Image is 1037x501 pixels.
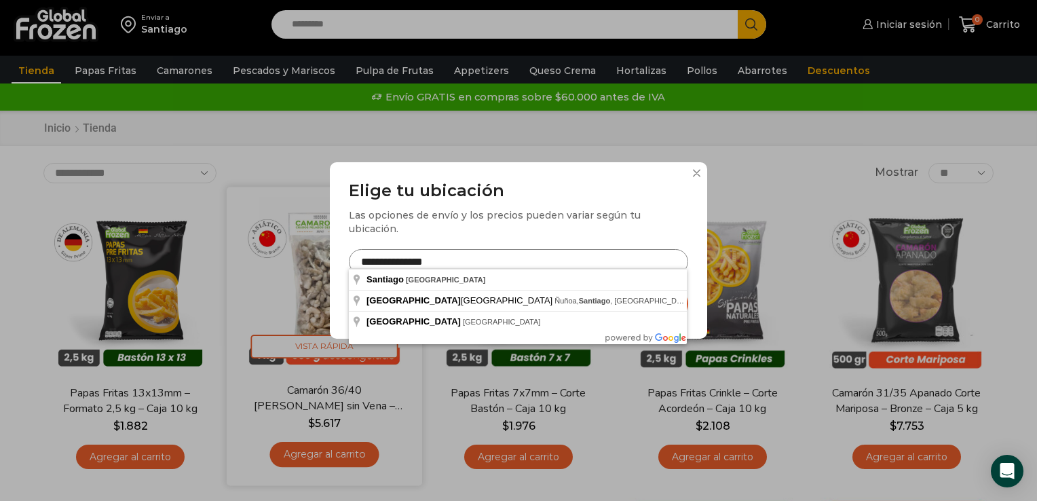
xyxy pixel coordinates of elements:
div: Open Intercom Messenger [991,455,1023,487]
span: Santiago [366,274,404,284]
span: [GEOGRAPHIC_DATA] [366,316,461,327]
div: Las opciones de envío y los precios pueden variar según tu ubicación. [349,208,688,236]
span: [GEOGRAPHIC_DATA] [463,318,541,326]
span: Santiago [579,297,610,305]
h3: Elige tu ubicación [349,181,688,201]
span: [GEOGRAPHIC_DATA] [366,295,461,305]
span: Ñuñoa, , [GEOGRAPHIC_DATA] [554,297,692,305]
span: [GEOGRAPHIC_DATA] [406,276,486,284]
span: [GEOGRAPHIC_DATA] [366,295,554,305]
